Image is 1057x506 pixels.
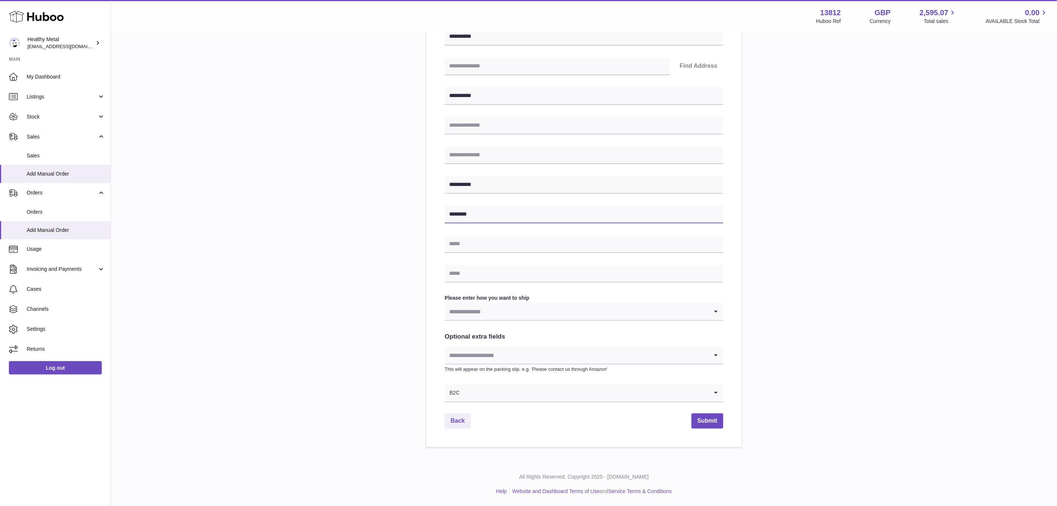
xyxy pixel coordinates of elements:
[986,8,1048,25] a: 0.00 AVAILABLE Stock Total
[445,366,723,373] p: This will appear on the packing slip. e.g. 'Please contact us through Amazon'
[445,413,471,429] a: Back
[920,8,949,18] span: 2,595.07
[986,18,1048,25] span: AVAILABLE Stock Total
[816,18,841,25] div: Huboo Ref
[9,37,20,49] img: internalAdmin-13812@internal.huboo.com
[445,385,460,402] span: B2C
[27,346,105,353] span: Returns
[445,303,708,320] input: Search for option
[27,133,97,140] span: Sales
[27,246,105,253] span: Usage
[27,73,105,80] span: My Dashboard
[820,8,841,18] strong: 13812
[117,473,1051,480] p: All Rights Reserved. Copyright 2025 - [DOMAIN_NAME]
[27,36,94,50] div: Healthy Metal
[510,488,672,495] li: and
[27,306,105,313] span: Channels
[27,227,105,234] span: Add Manual Order
[27,170,105,177] span: Add Manual Order
[460,385,708,402] input: Search for option
[445,347,723,364] div: Search for option
[27,113,97,120] span: Stock
[445,385,723,402] div: Search for option
[445,347,708,364] input: Search for option
[512,488,600,494] a: Website and Dashboard Terms of Use
[875,8,891,18] strong: GBP
[608,488,672,494] a: Service Terms & Conditions
[496,488,507,494] a: Help
[27,326,105,333] span: Settings
[27,209,105,216] span: Orders
[445,303,723,321] div: Search for option
[924,18,957,25] span: Total sales
[27,286,105,293] span: Cases
[691,413,723,429] button: Submit
[9,361,102,374] a: Log out
[27,152,105,159] span: Sales
[445,333,723,341] h2: Optional extra fields
[920,8,957,25] a: 2,595.07 Total sales
[870,18,891,25] div: Currency
[1025,8,1040,18] span: 0.00
[27,266,97,273] span: Invoicing and Payments
[27,189,97,196] span: Orders
[27,93,97,100] span: Listings
[27,43,109,49] span: [EMAIL_ADDRESS][DOMAIN_NAME]
[445,294,723,302] label: Please enter how you want to ship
